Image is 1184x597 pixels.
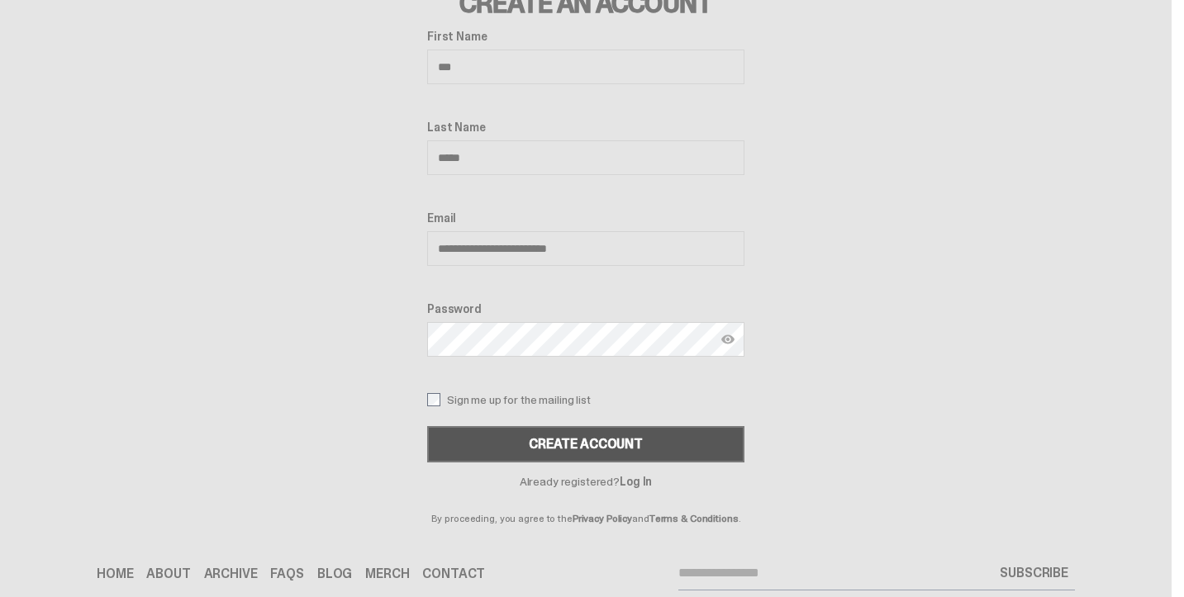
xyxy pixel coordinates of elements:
[270,567,303,580] a: FAQs
[427,476,744,487] p: Already registered?
[529,438,643,451] div: Create Account
[204,567,258,580] a: Archive
[427,302,744,315] label: Password
[427,393,744,406] label: Sign me up for the mailing list
[422,567,485,580] a: Contact
[993,557,1075,590] button: SUBSCRIBE
[365,567,409,580] a: Merch
[427,30,744,43] label: First Name
[573,512,632,525] a: Privacy Policy
[317,567,352,580] a: Blog
[97,567,133,580] a: Home
[427,393,440,406] input: Sign me up for the mailing list
[427,211,744,225] label: Email
[146,567,190,580] a: About
[427,121,744,134] label: Last Name
[427,426,744,462] button: Create Account
[427,487,744,524] p: By proceeding, you agree to the and .
[721,333,735,346] img: Show password
[649,512,739,525] a: Terms & Conditions
[620,474,652,489] a: Log In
